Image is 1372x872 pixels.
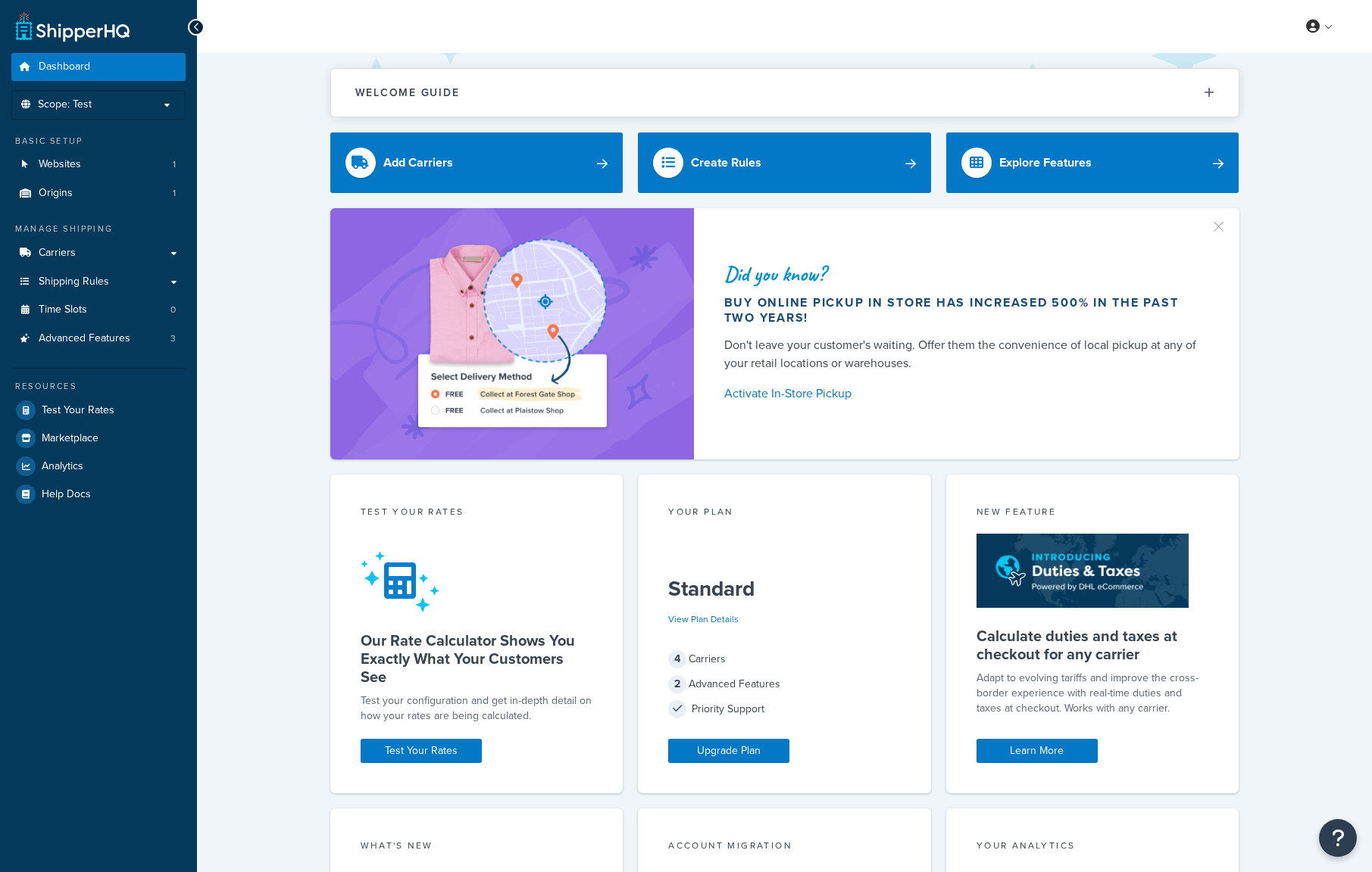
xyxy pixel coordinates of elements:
span: Time Slots [39,304,87,316]
h5: Our Rate Calculator Shows You Exactly What Your Customers See [361,631,593,686]
a: Origins1 [11,179,186,207]
a: Activate In-Store Pickup [724,383,1203,404]
a: Upgrade Plan [668,739,789,763]
a: Marketplace [11,425,186,452]
span: Marketplace [42,432,98,445]
span: 1 [173,187,176,200]
div: Your Analytics [977,839,1209,856]
a: Websites1 [11,151,186,179]
div: Add Carriers [383,152,453,173]
a: Carriers [11,239,186,267]
div: Advanced Features [668,674,901,695]
div: Don't leave your customer's waiting. Offer them the convenience of local pickup at any of your re... [724,336,1203,372]
div: Basic Setup [11,135,186,148]
p: Adapt to evolving tariffs and improve the cross-border experience with real-time duties and taxes... [977,671,1209,716]
span: Origins [39,187,73,200]
div: Buy online pickup in store has increased 500% in the past two years! [724,295,1203,325]
span: Shipping Rules [39,276,109,288]
span: Test Your Rates [42,404,114,417]
li: Advanced Features [11,325,186,353]
div: What's New [361,839,593,856]
span: 3 [170,332,176,345]
div: Your Plan [668,505,901,522]
span: Websites [39,158,81,171]
h5: Calculate duties and taxes at checkout for any carrier [977,627,1209,663]
span: Carriers [39,247,76,260]
span: 2 [668,675,686,693]
a: Test Your Rates [11,397,186,424]
a: Test Your Rates [361,739,482,763]
span: 0 [170,304,176,316]
li: Websites [11,151,186,179]
button: Welcome Guide [331,69,1239,117]
span: Dashboard [39,61,90,73]
button: Open Resource Center [1319,819,1357,857]
a: Help Docs [11,481,186,508]
h5: Standard [668,577,901,601]
a: Create Rules [638,132,931,193]
div: Create Rules [691,152,761,173]
div: Priority Support [668,699,901,720]
div: New Feature [977,505,1209,522]
li: Time Slots [11,296,186,324]
h2: Welcome Guide [355,87,460,98]
span: Help Docs [42,488,91,501]
span: 4 [668,650,686,668]
li: Origins [11,179,186,207]
a: Analytics [11,453,186,480]
a: Shipping Rules [11,268,186,296]
a: View Plan Details [668,612,739,626]
span: 1 [173,158,176,171]
span: Advanced Features [39,332,130,345]
div: Test your configuration and get in-depth detail on how your rates are being calculated. [361,693,593,724]
a: Add Carriers [330,132,623,193]
a: Learn More [977,739,1098,763]
div: Test your rates [361,505,593,522]
a: Time Slots0 [11,296,186,324]
div: Resources [11,380,186,393]
a: Advanced Features3 [11,325,186,353]
div: Carriers [668,649,901,670]
div: Explore Features [999,152,1092,173]
div: Did you know? [724,263,1203,285]
a: Dashboard [11,53,186,81]
span: Analytics [42,460,83,473]
div: Account Migration [668,839,901,856]
a: Explore Features [946,132,1239,193]
span: Scope: Test [38,98,92,111]
div: Manage Shipping [11,223,186,235]
img: ad-shirt-map-b0359fc47e01cab431d101c4b569394f6a03f54285957d908178d52f29eb9668.png [375,231,649,437]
